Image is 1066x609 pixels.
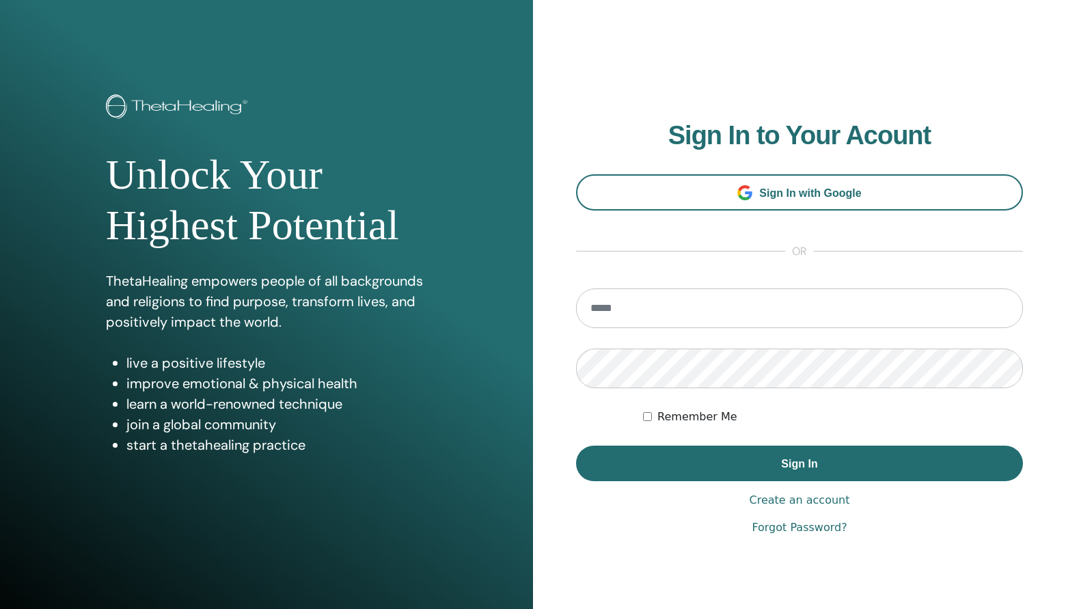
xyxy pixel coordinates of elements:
[576,446,1023,481] button: Sign In
[126,465,427,486] li: join a global community
[760,186,862,200] span: Sign In with Google
[657,409,737,425] label: Remember Me
[126,445,427,465] li: learn a world-renowned technique
[576,120,1023,152] h2: Sign In to Your Acount
[126,424,427,445] li: improve emotional & physical health
[752,519,847,536] a: Forgot Password?
[643,409,1023,425] div: Keep me authenticated indefinitely or until I manually logout
[106,322,427,383] p: ThetaHealing empowers people of all backgrounds and religions to find purpose, transform lives, a...
[106,149,427,301] h1: Unlock Your Highest Potential
[785,243,814,260] span: or
[126,486,427,506] li: start a thetahealing practice
[749,492,849,509] a: Create an account
[126,404,427,424] li: live a positive lifestyle
[576,174,1023,211] a: Sign In with Google
[782,457,817,471] span: Sign In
